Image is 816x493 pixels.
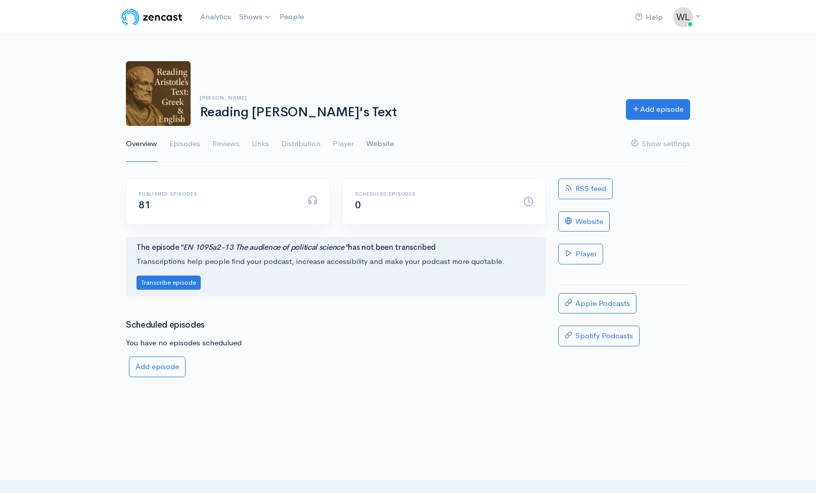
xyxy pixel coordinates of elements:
img: ... [673,7,693,27]
a: Transcribe episode [137,277,201,287]
a: Player [333,126,354,162]
a: Apple Podcasts [558,293,637,314]
h1: Reading [PERSON_NAME]'s Text [200,105,614,120]
h6: [PERSON_NAME] [200,95,614,101]
a: Episodes [169,126,200,162]
button: Transcribe episode [137,276,201,290]
a: Distribution [281,126,321,162]
a: Add episode [129,356,186,377]
a: Player [558,244,603,264]
a: Shows [235,6,276,28]
a: Help [631,7,667,28]
h3: Scheduled episodes [126,321,546,330]
i: "EN 1095a2-13 The audience of political science" [179,242,348,252]
a: Overview [126,126,157,162]
img: ZenCast Logo [120,7,184,27]
a: Analytics [196,6,235,28]
a: People [276,6,308,28]
p: You have no episodes schedulued [126,337,546,349]
span: 0 [355,199,361,211]
a: Spotify Podcasts [558,326,640,346]
a: Links [252,126,269,162]
a: Show settings [631,126,690,162]
a: Add episode [626,99,690,120]
h4: The episode has not been transcribed [137,243,535,252]
h6: Published episodes [139,191,295,197]
a: Website [558,211,610,232]
a: Website [366,126,394,162]
h6: Scheduled episodes [355,191,512,197]
a: RSS feed [558,178,613,199]
a: Reviews [212,126,240,162]
span: 81 [139,199,150,211]
p: Transcriptions help people find your podcast, increase accessibility and make your podcast more q... [137,256,535,267]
